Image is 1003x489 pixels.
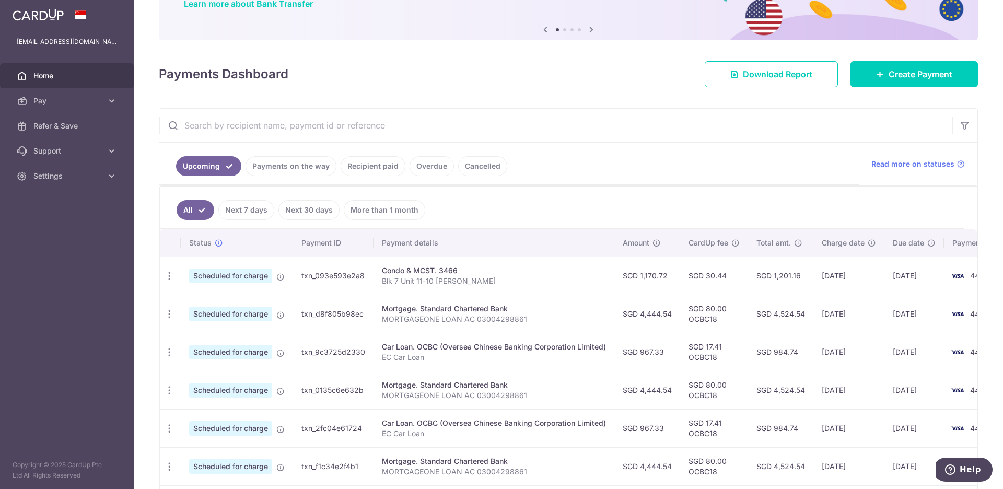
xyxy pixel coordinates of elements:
td: txn_f1c34e2f4b1 [293,447,374,485]
td: txn_0135c6e632b [293,371,374,409]
input: Search by recipient name, payment id or reference [159,109,952,142]
td: [DATE] [884,257,944,295]
span: 4440 [970,386,989,394]
td: [DATE] [884,333,944,371]
td: SGD 17.41 OCBC18 [680,333,748,371]
td: SGD 4,444.54 [614,295,680,333]
span: Refer & Save [33,121,102,131]
iframe: Opens a widget where you can find more information [936,458,993,484]
a: Next 7 days [218,200,274,220]
span: 4440 [970,309,989,318]
a: Recipient paid [341,156,405,176]
a: Next 30 days [278,200,340,220]
div: Mortgage. Standard Chartered Bank [382,304,606,314]
img: Bank Card [947,270,968,282]
td: [DATE] [813,257,884,295]
span: Read more on statuses [871,159,954,169]
td: txn_2fc04e61724 [293,409,374,447]
img: CardUp [13,8,64,21]
p: Blk 7 Unit 11-10 [PERSON_NAME] [382,276,606,286]
span: CardUp fee [689,238,728,248]
div: Mortgage. Standard Chartered Bank [382,380,606,390]
a: Payments on the way [246,156,336,176]
td: [DATE] [813,409,884,447]
td: SGD 80.00 OCBC18 [680,295,748,333]
th: Payment details [374,229,614,257]
td: SGD 30.44 [680,257,748,295]
span: Due date [893,238,924,248]
span: Status [189,238,212,248]
span: Scheduled for charge [189,421,272,436]
span: Download Report [743,68,812,80]
td: SGD 17.41 OCBC18 [680,409,748,447]
img: Bank Card [947,346,968,358]
a: Download Report [705,61,838,87]
p: EC Car Loan [382,352,606,363]
td: SGD 4,524.54 [748,371,813,409]
td: [DATE] [884,447,944,485]
td: txn_093e593e2a8 [293,257,374,295]
img: Bank Card [947,422,968,435]
span: Create Payment [889,68,952,80]
a: Read more on statuses [871,159,965,169]
td: SGD 984.74 [748,409,813,447]
td: SGD 4,444.54 [614,371,680,409]
span: Scheduled for charge [189,459,272,474]
td: SGD 1,201.16 [748,257,813,295]
p: MORTGAGEONE LOAN AC 03004298861 [382,467,606,477]
a: Overdue [410,156,454,176]
span: Scheduled for charge [189,269,272,283]
td: SGD 967.33 [614,409,680,447]
span: Settings [33,171,102,181]
td: SGD 80.00 OCBC18 [680,371,748,409]
td: SGD 4,524.54 [748,295,813,333]
span: Support [33,146,102,156]
span: Total amt. [756,238,791,248]
span: Home [33,71,102,81]
span: 4440 [970,271,989,280]
img: Bank Card [947,308,968,320]
span: Scheduled for charge [189,383,272,398]
span: Pay [33,96,102,106]
p: [EMAIL_ADDRESS][DOMAIN_NAME] [17,37,117,47]
span: 4440 [970,347,989,356]
td: [DATE] [884,371,944,409]
td: [DATE] [813,295,884,333]
td: txn_9c3725d2330 [293,333,374,371]
td: [DATE] [813,333,884,371]
div: Car Loan. OCBC (Oversea Chinese Banking Corporation Limited) [382,342,606,352]
td: [DATE] [813,371,884,409]
p: MORTGAGEONE LOAN AC 03004298861 [382,390,606,401]
a: Cancelled [458,156,507,176]
a: More than 1 month [344,200,425,220]
th: Payment ID [293,229,374,257]
span: Charge date [822,238,865,248]
td: SGD 1,170.72 [614,257,680,295]
td: SGD 984.74 [748,333,813,371]
span: 4440 [970,424,989,433]
td: txn_d8f805b98ec [293,295,374,333]
span: Scheduled for charge [189,345,272,359]
h4: Payments Dashboard [159,65,288,84]
a: All [177,200,214,220]
td: [DATE] [884,409,944,447]
td: SGD 4,524.54 [748,447,813,485]
td: [DATE] [813,447,884,485]
p: MORTGAGEONE LOAN AC 03004298861 [382,314,606,324]
div: Car Loan. OCBC (Oversea Chinese Banking Corporation Limited) [382,418,606,428]
span: Scheduled for charge [189,307,272,321]
td: [DATE] [884,295,944,333]
a: Upcoming [176,156,241,176]
p: EC Car Loan [382,428,606,439]
div: Condo & MCST. 3466 [382,265,606,276]
td: SGD 80.00 OCBC18 [680,447,748,485]
img: Bank Card [947,384,968,397]
td: SGD 967.33 [614,333,680,371]
span: Amount [623,238,649,248]
td: SGD 4,444.54 [614,447,680,485]
div: Mortgage. Standard Chartered Bank [382,456,606,467]
a: Create Payment [850,61,978,87]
